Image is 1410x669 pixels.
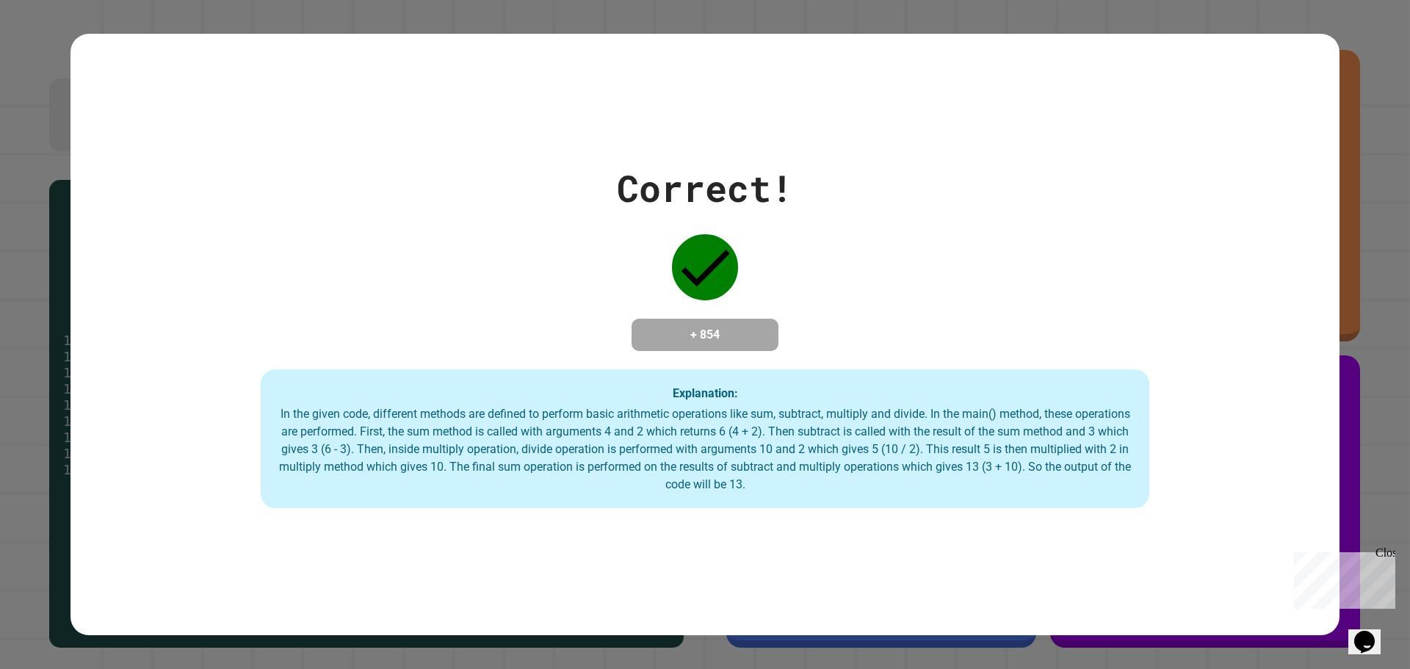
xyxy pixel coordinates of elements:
strong: Explanation: [673,386,738,399]
iframe: chat widget [1348,610,1395,654]
h4: + 854 [646,326,764,344]
div: Correct! [617,161,793,216]
iframe: chat widget [1288,546,1395,609]
div: In the given code, different methods are defined to perform basic arithmetic operations like sum,... [275,405,1135,493]
div: Chat with us now!Close [6,6,101,93]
